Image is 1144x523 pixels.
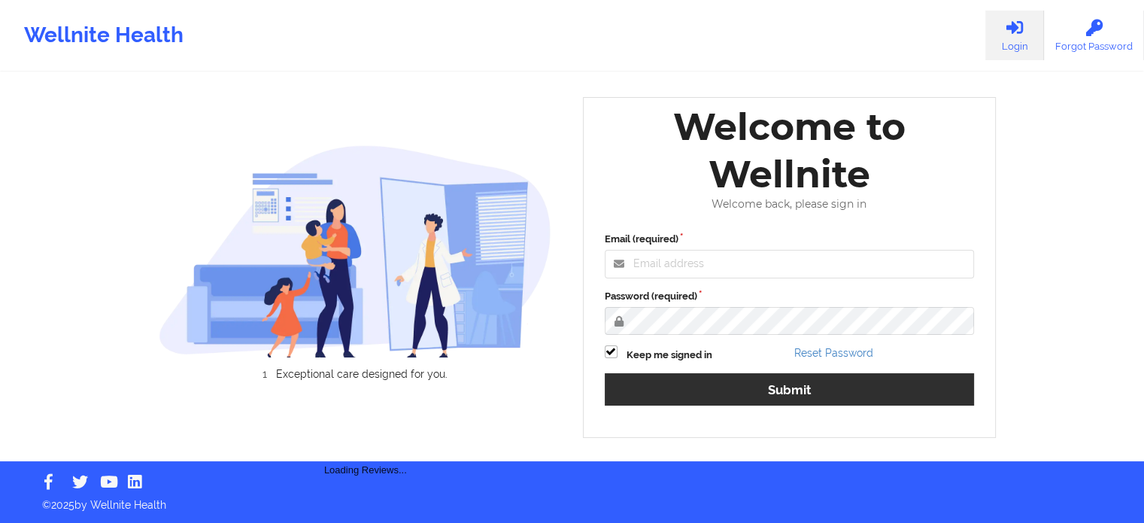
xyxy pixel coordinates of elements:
a: Forgot Password [1044,11,1144,60]
a: Reset Password [794,347,873,359]
label: Keep me signed in [627,348,712,363]
label: Password (required) [605,289,975,304]
button: Submit [605,373,975,406]
label: Email (required) [605,232,975,247]
div: Loading Reviews... [159,406,572,478]
img: wellnite-auth-hero_200.c722682e.png [159,144,551,357]
a: Login [985,11,1044,60]
div: Welcome to Wellnite [594,103,985,198]
input: Email address [605,250,975,278]
p: © 2025 by Wellnite Health [32,487,1112,512]
li: Exceptional care designed for you. [172,368,551,380]
div: Welcome back, please sign in [594,198,985,211]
